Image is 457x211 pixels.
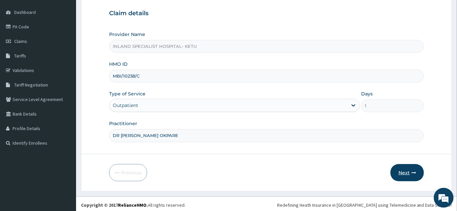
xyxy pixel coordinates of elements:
[3,141,126,164] textarea: Type your message and hit 'Enter'
[109,120,137,127] label: Practitioner
[391,164,424,181] button: Next
[118,202,146,208] a: RelianceHMO
[109,164,147,181] button: Previous
[109,70,424,83] input: Enter HMO ID
[34,37,111,46] div: Chat with us now
[109,129,424,142] input: Enter Name
[277,202,452,208] div: Redefining Heath Insurance in [GEOGRAPHIC_DATA] using Telemedicine and Data Science!
[14,9,36,15] span: Dashboard
[109,90,145,97] label: Type of Service
[12,33,27,50] img: d_794563401_company_1708531726252_794563401
[14,38,27,44] span: Claims
[108,3,124,19] div: Minimize live chat window
[81,202,148,208] strong: Copyright © 2017 .
[109,10,424,17] h3: Claim details
[14,53,26,59] span: Tariffs
[14,82,48,88] span: Tariff Negotiation
[361,90,373,97] label: Days
[109,61,128,67] label: HMO ID
[109,31,145,38] label: Provider Name
[113,102,138,109] div: Outpatient
[38,63,91,130] span: We're online!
